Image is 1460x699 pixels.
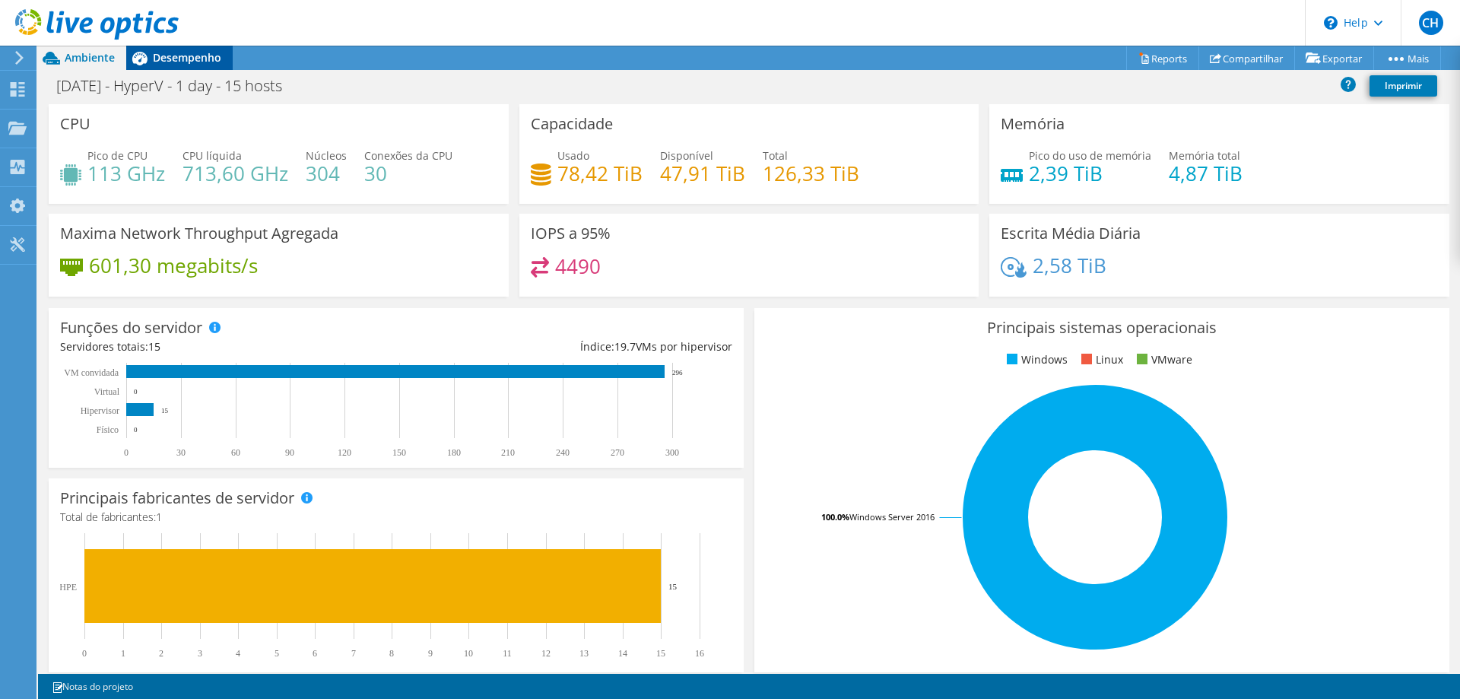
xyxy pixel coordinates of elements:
span: Disponível [660,148,713,163]
h3: IOPS a 95% [531,225,611,242]
text: 14 [618,648,627,659]
li: Windows [1003,351,1068,368]
text: 5 [275,648,279,659]
span: 15 [148,339,160,354]
text: 0 [134,388,138,396]
h3: Escrita Média Diária [1001,225,1141,242]
text: 9 [428,648,433,659]
h4: 2,58 TiB [1033,257,1106,274]
h4: 113 GHz [87,165,165,182]
a: Mais [1373,46,1441,70]
h3: Funções do servidor [60,319,202,336]
a: Notas do projeto [41,677,144,696]
text: 6 [313,648,317,659]
text: 90 [285,447,294,458]
text: 16 [695,648,704,659]
h4: 126,33 TiB [763,165,859,182]
text: 3 [198,648,202,659]
span: CPU líquida [182,148,242,163]
span: 1 [156,510,162,524]
span: 19.7 [614,339,636,354]
text: 12 [541,648,551,659]
text: HPE [59,582,77,593]
svg: \n [1324,16,1338,30]
text: 15 [656,648,665,659]
text: 240 [556,447,570,458]
h3: Capacidade [531,116,613,132]
li: Linux [1078,351,1123,368]
text: 120 [338,447,351,458]
text: 8 [389,648,394,659]
h4: 601,30 megabits/s [89,257,258,274]
text: 1 [121,648,125,659]
text: 210 [501,447,515,458]
span: Conexões da CPU [364,148,452,163]
h4: 78,42 TiB [557,165,643,182]
span: Total [763,148,788,163]
h3: Principais sistemas operacionais [766,319,1438,336]
span: Núcleos [306,148,347,163]
text: 4 [236,648,240,659]
text: 15 [161,407,169,415]
h3: Memória [1001,116,1065,132]
text: 270 [611,447,624,458]
a: Exportar [1294,46,1374,70]
text: VM convidada [64,367,119,378]
text: 150 [392,447,406,458]
h4: 304 [306,165,347,182]
text: 13 [579,648,589,659]
text: 60 [231,447,240,458]
tspan: Físico [97,424,119,435]
h3: Maxima Network Throughput Agregada [60,225,338,242]
text: 180 [447,447,461,458]
span: Memória total [1169,148,1240,163]
div: Servidores totais: [60,338,396,355]
span: Pico do uso de memória [1029,148,1151,163]
text: 15 [668,582,678,591]
text: Virtual [94,386,120,397]
span: Desempenho [153,50,221,65]
text: 0 [124,447,129,458]
a: Imprimir [1370,75,1437,97]
text: 296 [672,369,683,377]
text: 0 [82,648,87,659]
text: 2 [159,648,163,659]
div: Índice: VMs por hipervisor [396,338,732,355]
a: Compartilhar [1198,46,1295,70]
h4: 4490 [555,258,601,275]
h4: 4,87 TiB [1169,165,1243,182]
h4: 47,91 TiB [660,165,745,182]
h4: 2,39 TiB [1029,165,1151,182]
h1: [DATE] - HyperV - 1 day - 15 hosts [49,78,306,94]
text: 0 [134,426,138,434]
a: Reports [1126,46,1199,70]
h3: Principais fabricantes de servidor [60,490,294,507]
text: Hipervisor [81,405,119,416]
text: 10 [464,648,473,659]
h4: 713,60 GHz [182,165,288,182]
text: 30 [176,447,186,458]
h4: 30 [364,165,452,182]
span: Ambiente [65,50,115,65]
h4: Total de fabricantes: [60,509,732,526]
text: 11 [503,648,512,659]
span: CH [1419,11,1443,35]
span: Pico de CPU [87,148,148,163]
tspan: Windows Server 2016 [849,511,935,523]
span: Usado [557,148,589,163]
text: 7 [351,648,356,659]
li: VMware [1133,351,1192,368]
text: 300 [665,447,679,458]
h3: CPU [60,116,90,132]
tspan: 100.0% [821,511,849,523]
